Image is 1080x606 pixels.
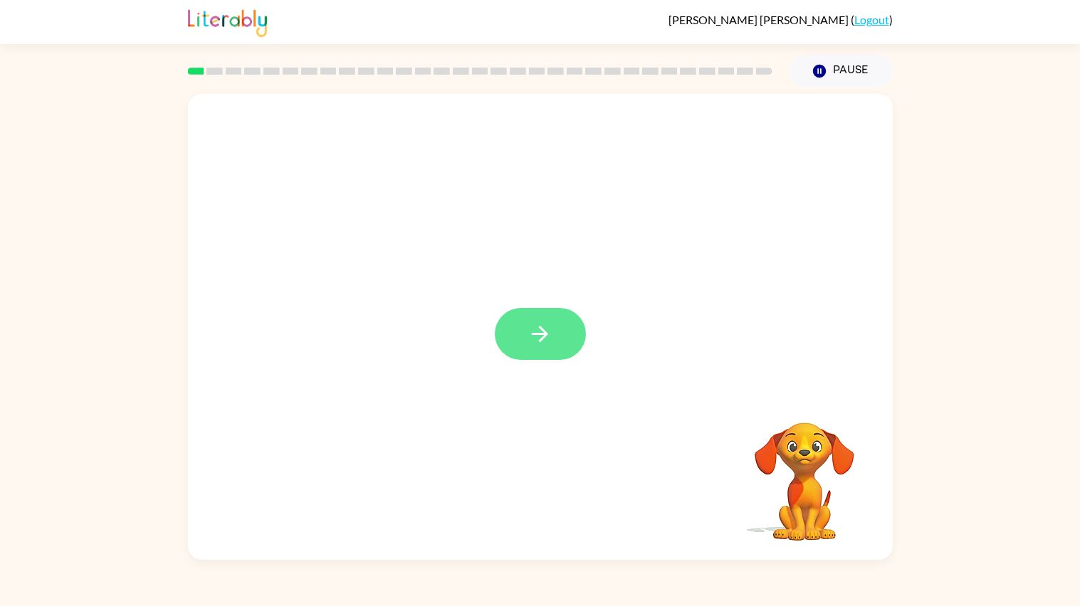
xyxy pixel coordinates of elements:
[669,13,851,26] span: [PERSON_NAME] [PERSON_NAME]
[188,6,267,37] img: Literably
[854,13,889,26] a: Logout
[669,13,893,26] div: ( )
[790,55,893,87] button: Pause
[733,400,876,543] video: Your browser must support playing .mp4 files to use Literably. Please try using another browser.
